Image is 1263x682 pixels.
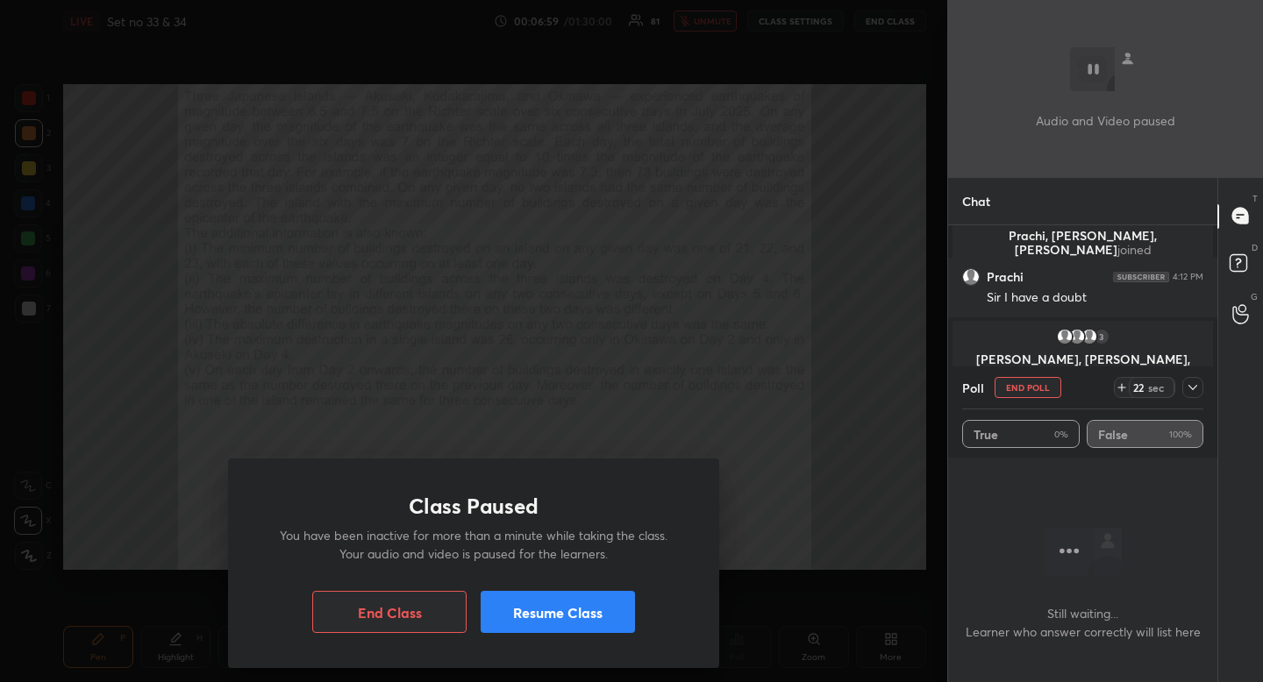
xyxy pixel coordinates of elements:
[995,377,1061,398] button: END POLL
[1252,241,1258,254] p: D
[1145,380,1167,394] div: sec
[1251,290,1258,303] p: G
[963,269,979,285] img: default.png
[962,379,984,397] h4: Poll
[270,526,677,563] p: You have been inactive for more than a minute while taking the class. Your audio and video is pau...
[948,225,1217,550] div: grid
[1056,328,1074,345] img: default.png
[948,178,1004,224] p: Chat
[1036,111,1175,130] p: Audio and Video paused
[987,269,1024,285] h6: Prachi
[1113,272,1169,282] img: 4P8fHbbgJtejmAAAAAElFTkSuQmCC
[409,494,539,519] h1: Class Paused
[1068,328,1086,345] img: default.png
[963,352,1202,380] p: [PERSON_NAME], [PERSON_NAME], [PERSON_NAME]
[1081,328,1098,345] img: default.png
[1093,328,1110,345] div: 3
[481,591,635,633] button: Resume Class
[1117,241,1152,258] span: joined
[1252,192,1258,205] p: T
[963,229,1202,257] p: Prachi, [PERSON_NAME], [PERSON_NAME]
[966,604,1201,641] h4: Still waiting... Learner who answer correctly will list here
[987,289,1203,307] div: Sir I have a doubt
[1173,272,1203,282] div: 4:12 PM
[312,591,467,633] button: End Class
[1131,380,1145,394] div: 22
